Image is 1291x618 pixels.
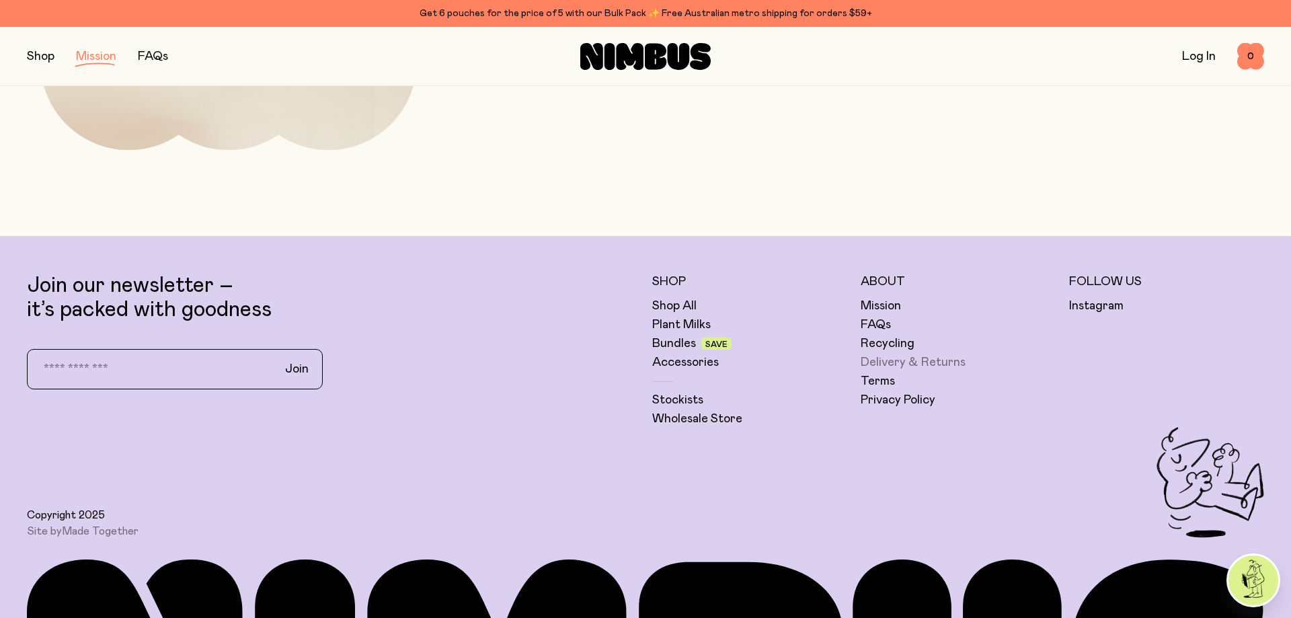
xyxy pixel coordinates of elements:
button: Join [274,355,319,383]
a: Recycling [861,336,914,352]
a: FAQs [861,317,891,333]
a: Privacy Policy [861,392,935,408]
h5: Follow Us [1069,274,1264,290]
a: Terms [861,373,895,389]
a: Stockists [652,392,703,408]
img: agent [1228,555,1278,605]
a: Shop All [652,298,697,314]
a: Instagram [1069,298,1124,314]
a: Mission [76,50,116,63]
a: Log In [1182,50,1216,63]
a: Bundles [652,336,696,352]
p: Join our newsletter – it’s packed with goodness [27,274,639,322]
span: Site by [27,525,139,538]
span: Join [285,361,309,377]
a: Made Together [62,526,139,537]
a: Wholesale Store [652,411,742,427]
div: Get 6 pouches for the price of 5 with our Bulk Pack ✨ Free Australian metro shipping for orders $59+ [27,5,1264,22]
a: Accessories [652,354,719,371]
a: Mission [861,298,901,314]
a: Delivery & Returns [861,354,966,371]
span: Save [705,340,728,348]
a: Plant Milks [652,317,711,333]
span: Copyright 2025 [27,508,105,522]
button: 0 [1237,43,1264,70]
a: FAQs [138,50,168,63]
h5: About [861,274,1056,290]
h5: Shop [652,274,847,290]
